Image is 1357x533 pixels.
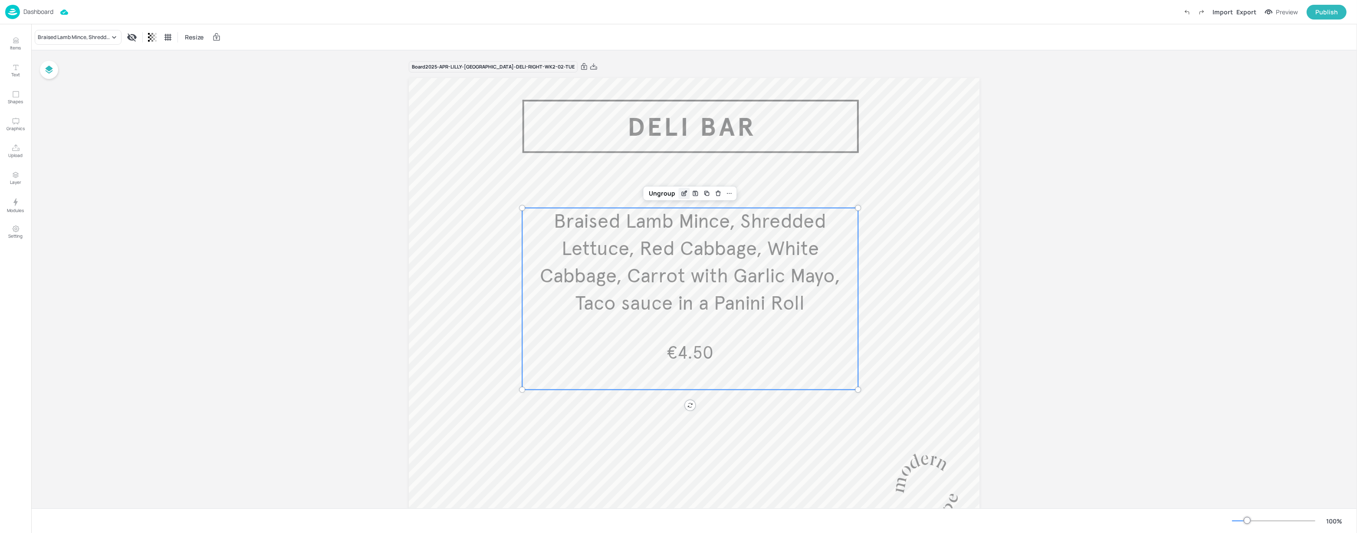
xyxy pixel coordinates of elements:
div: 100 % [1324,517,1345,526]
span: Braised Lamb Mince, Shredded Lettuce, Red Cabbage, White Cabbage, Carrot with Garlic Mayo, Taco s... [540,209,840,316]
div: Display condition [125,30,139,44]
div: Duplicate [701,188,713,199]
div: Import [1212,7,1233,16]
div: Preview [1276,7,1298,17]
span: Resize [183,33,205,42]
img: logo-86c26b7e.jpg [5,5,20,19]
label: Redo (Ctrl + Y) [1194,5,1209,20]
span: €4.50 [667,342,713,363]
div: Delete [713,188,724,199]
div: Publish [1315,7,1338,17]
div: Board 2025-APR-LILLY-[GEOGRAPHIC_DATA]-DELI-RIGHT-WK2-02-TUE [409,61,578,73]
button: Publish [1307,5,1347,20]
div: Save Layout [690,188,701,199]
div: Export [1236,7,1256,16]
div: Braised Lamb Mince, Shredded Lettuce, Red Cabbage, White Cabbage, Carrot with Garlic Mayo, Taco s... [38,33,110,41]
p: Dashboard [23,9,53,15]
div: Ungroup [645,188,679,199]
button: Preview [1260,6,1303,19]
div: Edit Item [679,188,690,199]
label: Undo (Ctrl + Z) [1180,5,1194,20]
